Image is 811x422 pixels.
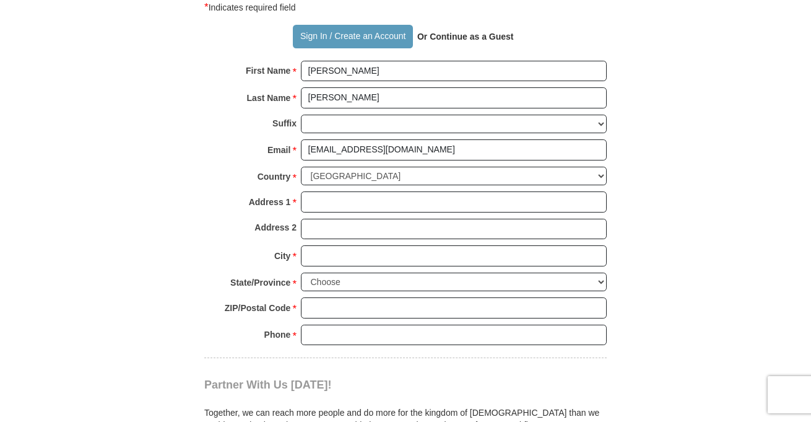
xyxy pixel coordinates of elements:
strong: First Name [246,62,290,79]
span: Partner With Us [DATE]! [204,379,332,391]
strong: Email [267,141,290,159]
strong: Address 2 [254,219,297,236]
strong: Country [258,168,291,185]
strong: ZIP/Postal Code [225,299,291,317]
button: Sign In / Create an Account [293,25,412,48]
strong: Phone [264,326,291,343]
strong: Address 1 [249,193,291,211]
strong: Last Name [247,89,291,107]
strong: Suffix [272,115,297,132]
strong: State/Province [230,274,290,291]
strong: Or Continue as a Guest [417,32,514,42]
strong: City [274,247,290,265]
